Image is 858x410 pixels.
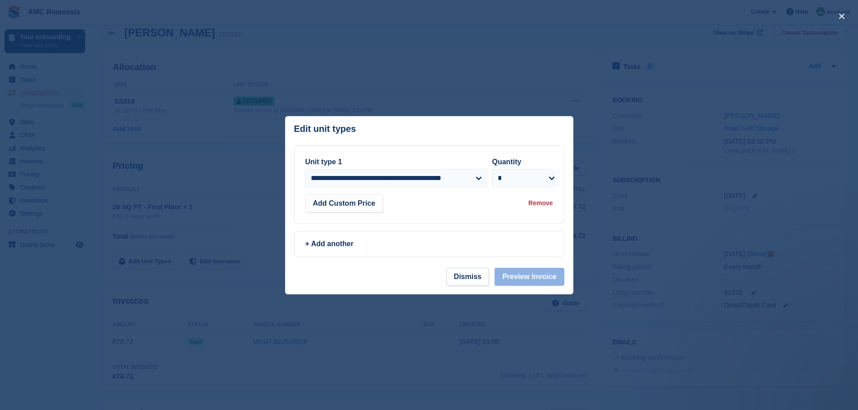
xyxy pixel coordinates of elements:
[294,124,356,134] p: Edit unit types
[492,158,522,166] label: Quantity
[835,9,849,23] button: close
[305,194,383,212] button: Add Custom Price
[305,239,553,249] div: + Add another
[495,268,564,286] button: Preview Invoice
[528,198,553,208] div: Remove
[446,268,489,286] button: Dismiss
[305,158,342,166] label: Unit type 1
[294,231,564,257] a: + Add another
